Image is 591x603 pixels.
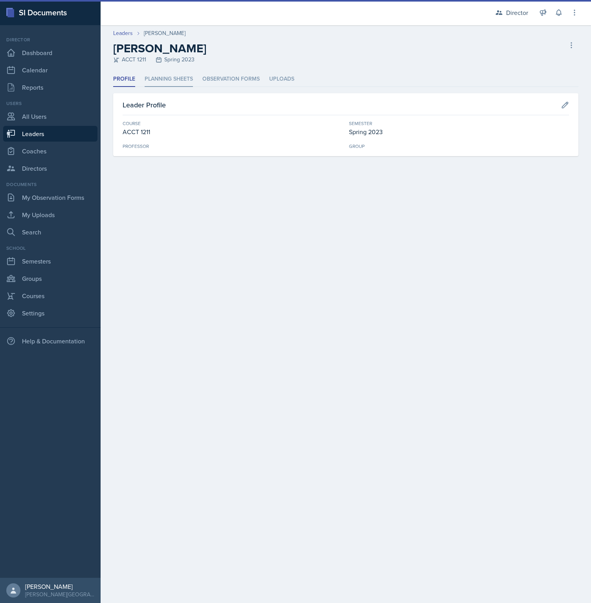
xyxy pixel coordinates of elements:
a: Dashboard [3,45,97,61]
div: Course [123,120,343,127]
li: Observation Forms [202,72,260,87]
a: Directors [3,160,97,176]
div: Semester [349,120,569,127]
div: [PERSON_NAME][GEOGRAPHIC_DATA] [25,590,94,598]
a: Calendar [3,62,97,78]
div: [PERSON_NAME] [25,583,94,590]
li: Profile [113,72,135,87]
div: Director [506,8,528,17]
a: Search [3,224,97,240]
div: Director [3,36,97,43]
div: Professor [123,143,343,150]
a: Settings [3,305,97,321]
div: Help & Documentation [3,333,97,349]
li: Planning Sheets [145,72,193,87]
a: Groups [3,271,97,286]
h2: [PERSON_NAME] [113,41,206,55]
li: Uploads [269,72,294,87]
div: Spring 2023 [349,127,569,136]
a: Leaders [3,126,97,142]
a: All Users [3,109,97,124]
div: Documents [3,181,97,188]
div: Group [349,143,569,150]
h3: Leader Profile [123,100,166,110]
div: ACCT 1211 [123,127,343,136]
div: ACCT 1211 Spring 2023 [113,55,206,64]
a: Leaders [113,29,133,37]
div: Users [3,100,97,107]
a: Courses [3,288,97,304]
a: My Uploads [3,207,97,223]
a: Semesters [3,253,97,269]
div: [PERSON_NAME] [144,29,185,37]
a: Reports [3,79,97,95]
a: My Observation Forms [3,190,97,205]
div: School [3,245,97,252]
a: Coaches [3,143,97,159]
